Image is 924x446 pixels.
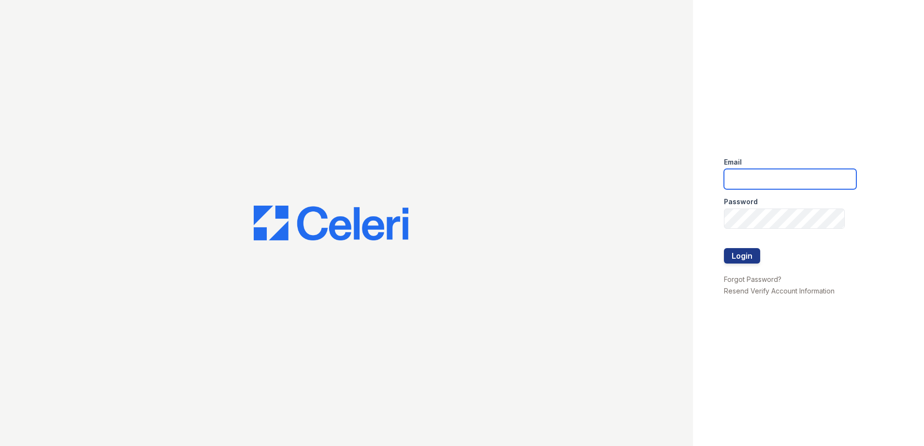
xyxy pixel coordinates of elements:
a: Resend Verify Account Information [724,287,835,295]
a: Forgot Password? [724,275,781,283]
label: Password [724,197,758,207]
img: CE_Logo_Blue-a8612792a0a2168367f1c8372b55b34899dd931a85d93a1a3d3e32e68fde9ad4.png [254,206,408,240]
button: Login [724,248,760,264]
label: Email [724,157,742,167]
